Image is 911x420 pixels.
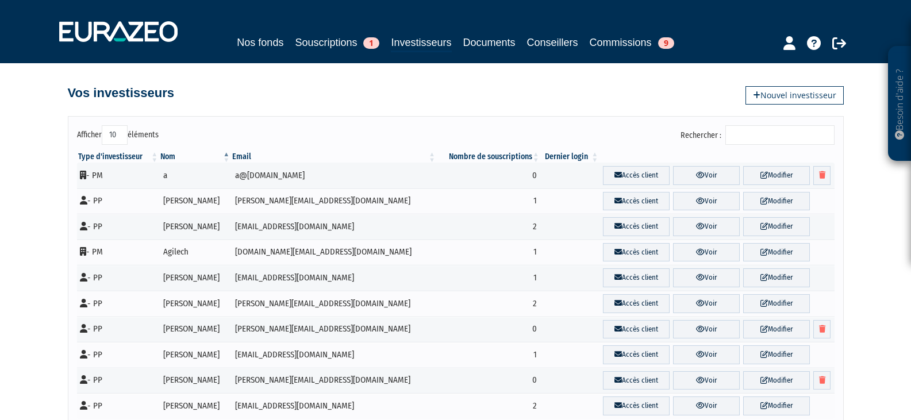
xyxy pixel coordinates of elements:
[295,34,379,51] a: Souscriptions1
[77,317,160,342] td: - PP
[437,240,541,265] td: 1
[437,151,541,163] th: Nombre de souscriptions : activer pour trier la colonne par ordre croissant
[237,34,283,51] a: Nos fonds
[603,294,670,313] a: Accès client
[603,268,670,287] a: Accès client
[363,37,379,49] span: 1
[743,320,810,339] a: Modifier
[673,166,740,185] a: Voir
[77,163,160,188] td: - PM
[743,345,810,364] a: Modifier
[599,151,834,163] th: &nbsp;
[673,217,740,236] a: Voir
[231,240,437,265] td: [DOMAIN_NAME][EMAIL_ADDRESS][DOMAIN_NAME]
[77,240,160,265] td: - PM
[231,342,437,368] td: [EMAIL_ADDRESS][DOMAIN_NAME]
[743,217,810,236] a: Modifier
[159,188,231,214] td: [PERSON_NAME]
[159,163,231,188] td: a
[159,342,231,368] td: [PERSON_NAME]
[77,368,160,394] td: - PP
[59,21,178,42] img: 1732889491-logotype_eurazeo_blanc_rvb.png
[159,317,231,342] td: [PERSON_NAME]
[813,371,831,390] a: Supprimer
[673,371,740,390] a: Voir
[603,320,670,339] a: Accès client
[231,214,437,240] td: [EMAIL_ADDRESS][DOMAIN_NAME]
[743,243,810,262] a: Modifier
[231,393,437,419] td: [EMAIL_ADDRESS][DOMAIN_NAME]
[77,265,160,291] td: - PP
[590,34,674,51] a: Commissions9
[813,166,831,185] a: Supprimer
[745,86,844,105] a: Nouvel investisseur
[725,125,835,145] input: Rechercher :
[603,396,670,415] a: Accès client
[437,291,541,317] td: 2
[231,265,437,291] td: [EMAIL_ADDRESS][DOMAIN_NAME]
[437,214,541,240] td: 2
[673,192,740,211] a: Voir
[743,371,810,390] a: Modifier
[437,393,541,419] td: 2
[77,188,160,214] td: - PP
[437,188,541,214] td: 1
[77,393,160,419] td: - PP
[231,163,437,188] td: a@[DOMAIN_NAME]
[813,320,831,339] a: Supprimer
[603,345,670,364] a: Accès client
[159,291,231,317] td: [PERSON_NAME]
[743,396,810,415] a: Modifier
[673,268,740,287] a: Voir
[159,393,231,419] td: [PERSON_NAME]
[77,214,160,240] td: - PP
[437,317,541,342] td: 0
[231,188,437,214] td: [PERSON_NAME][EMAIL_ADDRESS][DOMAIN_NAME]
[681,125,835,145] label: Rechercher :
[231,151,437,163] th: Email : activer pour trier la colonne par ordre croissant
[603,243,670,262] a: Accès client
[77,342,160,368] td: - PP
[658,37,674,49] span: 9
[743,166,810,185] a: Modifier
[743,192,810,211] a: Modifier
[603,192,670,211] a: Accès client
[673,396,740,415] a: Voir
[77,125,159,145] label: Afficher éléments
[159,214,231,240] td: [PERSON_NAME]
[77,151,160,163] th: Type d'investisseur : activer pour trier la colonne par ordre croissant
[893,52,906,156] p: Besoin d'aide ?
[743,268,810,287] a: Modifier
[231,317,437,342] td: [PERSON_NAME][EMAIL_ADDRESS][DOMAIN_NAME]
[673,345,740,364] a: Voir
[77,291,160,317] td: - PP
[437,368,541,394] td: 0
[743,294,810,313] a: Modifier
[391,34,451,52] a: Investisseurs
[603,217,670,236] a: Accès client
[159,240,231,265] td: Agilech
[527,34,578,51] a: Conseillers
[231,368,437,394] td: [PERSON_NAME][EMAIL_ADDRESS][DOMAIN_NAME]
[231,291,437,317] td: [PERSON_NAME][EMAIL_ADDRESS][DOMAIN_NAME]
[673,320,740,339] a: Voir
[159,368,231,394] td: [PERSON_NAME]
[437,342,541,368] td: 1
[159,265,231,291] td: [PERSON_NAME]
[541,151,600,163] th: Dernier login : activer pour trier la colonne par ordre croissant
[159,151,231,163] th: Nom : activer pour trier la colonne par ordre d&eacute;croissant
[437,265,541,291] td: 1
[102,125,128,145] select: Afficheréléments
[437,163,541,188] td: 0
[673,294,740,313] a: Voir
[463,34,516,51] a: Documents
[673,243,740,262] a: Voir
[603,166,670,185] a: Accès client
[603,371,670,390] a: Accès client
[68,86,174,100] h4: Vos investisseurs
